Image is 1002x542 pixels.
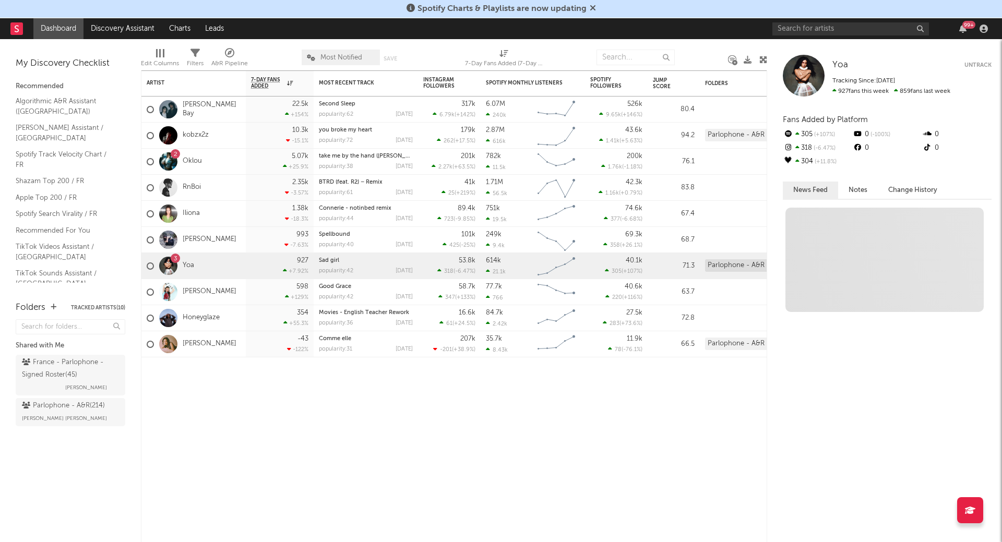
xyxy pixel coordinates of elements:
div: 201k [461,153,475,160]
div: ( ) [605,294,642,300]
span: +219 % [456,190,474,196]
svg: Chart title [533,149,580,175]
a: [PERSON_NAME] [183,235,236,244]
input: Search... [597,50,675,65]
span: 318 [444,269,454,274]
div: 35.7k [486,335,502,342]
div: Spotify Followers [590,77,627,89]
span: +142 % [456,112,474,118]
span: 305 [612,269,622,274]
span: Dismiss [590,5,596,13]
div: 67.4 [653,208,695,220]
div: 89.4k [458,205,475,212]
div: 99 + [962,21,975,29]
span: 61 [446,321,452,327]
span: +107 % [813,132,835,138]
div: 66.5 [653,338,695,351]
span: 723 [444,216,454,222]
div: 782k [486,153,501,160]
span: 358 [610,243,620,248]
svg: Chart title [533,305,580,331]
svg: Chart title [533,227,580,253]
a: Oklou [183,157,202,166]
svg: Chart title [533,253,580,279]
div: Connerie - notinbed remix [319,206,413,211]
span: +26.1 % [622,243,641,248]
div: [DATE] [396,190,413,196]
span: 283 [610,321,619,327]
span: 347 [445,295,455,300]
div: 751k [486,205,500,212]
span: +11.8 % [813,159,837,165]
div: Comme elle [319,336,413,342]
span: +116 % [624,295,641,300]
div: Most Recent Track [319,80,397,86]
div: Second Sleep [319,101,413,107]
a: Spotify Search Virality / FR [16,208,115,220]
a: TikTok Sounds Assistant / [GEOGRAPHIC_DATA] [16,268,115,289]
div: -18.3 % [285,215,308,222]
div: Filters [187,44,204,75]
div: -15.1 % [286,137,308,144]
span: 25 [448,190,455,196]
span: Fans Added by Platform [783,116,868,124]
div: My Discovery Checklist [16,57,125,70]
button: Untrack [964,60,992,70]
span: +38.9 % [454,347,474,353]
input: Search for artists [772,22,929,35]
button: Tracked Artists(10) [71,305,125,310]
span: 425 [449,243,459,248]
span: 1.41k [606,138,619,144]
div: ( ) [605,268,642,274]
div: 317k [461,101,475,107]
span: +146 % [623,112,641,118]
div: [DATE] [396,164,413,170]
div: +55.3 % [283,320,308,327]
div: 616k [486,138,506,144]
div: ( ) [599,189,642,196]
div: ( ) [608,346,642,353]
div: 11.9k [627,335,642,342]
div: A&R Pipeline [211,57,248,70]
div: [DATE] [396,138,413,143]
a: Yoa [832,60,848,70]
div: 53.8k [459,257,475,264]
span: +5.63 % [621,138,641,144]
div: 526k [627,101,642,107]
div: 69.3k [625,231,642,238]
div: 5.07k [292,153,308,160]
div: 179k [461,127,475,134]
div: 21.1k [486,268,506,275]
div: 7-Day Fans Added (7-Day Fans Added) [465,44,543,75]
a: [PERSON_NAME] Bay [183,101,241,118]
div: 207k [460,335,475,342]
div: +7.92 % [283,268,308,274]
span: -6.68 % [622,216,641,222]
a: Spotify Track Velocity Chart / FR [16,149,115,170]
div: popularity: 31 [319,346,352,352]
div: Spellbound [319,232,413,237]
div: 58.7k [459,283,475,290]
div: ( ) [599,111,642,118]
a: Parlophone - A&R(214)[PERSON_NAME] [PERSON_NAME] [16,398,125,426]
div: popularity: 62 [319,112,353,117]
div: 9.4k [486,242,505,249]
div: A&R Pipeline [211,44,248,75]
a: you broke my heart [319,127,372,133]
div: popularity: 42 [319,268,353,274]
a: Spellbound [319,232,350,237]
a: Recommended For You [16,225,115,236]
div: 56.5k [486,190,507,197]
span: 859 fans last week [832,88,950,94]
div: ( ) [439,320,475,327]
div: -43 [297,335,308,342]
a: Good Grace [319,284,351,290]
div: ( ) [603,320,642,327]
div: 304 [783,155,852,168]
div: Parlophone - A&R (214) [705,338,784,350]
span: [PERSON_NAME] [65,381,107,394]
input: Search for folders... [16,319,125,334]
div: popularity: 42 [319,294,353,300]
a: Iliona [183,209,200,218]
span: +0.79 % [621,190,641,196]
